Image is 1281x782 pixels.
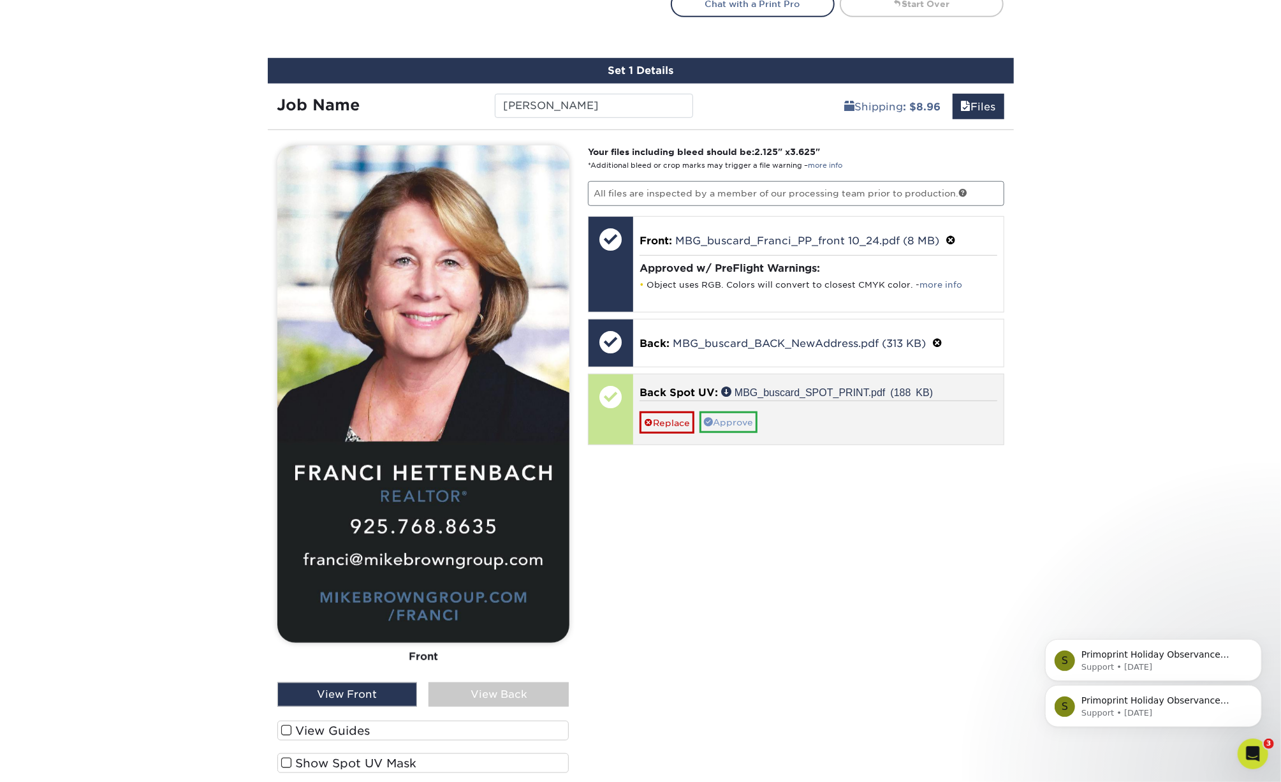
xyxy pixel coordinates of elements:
[588,181,1004,205] p: All files are inspected by a member of our processing team prior to production.
[640,337,670,350] span: Back:
[277,96,360,114] strong: Job Name
[721,387,933,397] a: MBG_buscard_SPOT_PRINT.pdf (188 KB)
[904,101,941,113] b: : $8.96
[754,147,778,157] span: 2.125
[588,147,820,157] strong: Your files including bleed should be: " x "
[277,682,418,707] div: View Front
[675,235,939,247] a: MBG_buscard_Franci_PP_front 10_24.pdf (8 MB)
[640,387,718,399] span: Back Spot UV:
[808,161,842,170] a: more info
[277,643,569,671] div: Front
[919,280,962,290] a: more info
[640,411,694,434] a: Replace
[845,101,855,113] span: shipping
[673,337,926,350] a: MBG_buscard_BACK_NewAddress.pdf (313 KB)
[640,262,997,274] h4: Approved w/ PreFlight Warnings:
[277,721,569,741] label: View Guides
[699,411,758,433] a: Approve
[953,94,1004,119] a: Files
[428,682,569,707] div: View Back
[837,94,949,119] a: Shipping: $8.96
[640,235,672,247] span: Front:
[1238,739,1268,769] iframe: Intercom live chat
[277,753,569,773] label: Show Spot UV Mask
[1026,559,1281,748] iframe: Intercom notifications message
[268,58,1014,84] div: Set 1 Details
[640,279,997,290] li: Object uses RGB. Colors will convert to closest CMYK color. -
[3,743,108,778] iframe: Google Customer Reviews
[790,147,816,157] span: 3.625
[961,101,971,113] span: files
[1264,739,1274,749] span: 3
[495,94,693,118] input: Enter a job name
[588,161,842,170] small: *Additional bleed or crop marks may trigger a file warning –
